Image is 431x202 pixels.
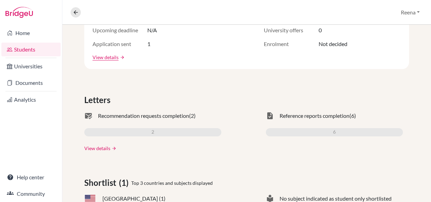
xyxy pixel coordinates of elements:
[98,112,189,120] span: Recommendation requests completion
[84,145,110,152] a: View details
[151,128,154,136] span: 2
[1,187,61,201] a: Community
[264,26,319,34] span: University offers
[266,112,274,120] span: task
[84,177,119,189] span: Shortlist
[147,26,157,34] span: N/A
[1,76,61,90] a: Documents
[1,26,61,40] a: Home
[1,170,61,184] a: Help center
[93,26,147,34] span: Upcoming deadline
[280,112,349,120] span: Reference reports completion
[93,54,119,61] a: View details
[110,146,116,151] a: arrow_forward
[264,40,319,48] span: Enrolment
[349,112,356,120] span: (6)
[119,55,125,60] a: arrow_forward
[319,40,347,48] span: Not decided
[119,177,131,189] span: (1)
[84,94,113,106] span: Letters
[1,43,61,56] a: Students
[1,93,61,106] a: Analytics
[84,112,93,120] span: mark_email_read
[93,40,147,48] span: Application sent
[147,40,150,48] span: 1
[398,6,423,19] button: Reena
[1,59,61,73] a: Universities
[333,128,336,136] span: 6
[5,7,33,18] img: Bridge-U
[189,112,196,120] span: (2)
[319,26,322,34] span: 0
[131,179,213,187] span: Top 3 countries and subjects displayed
